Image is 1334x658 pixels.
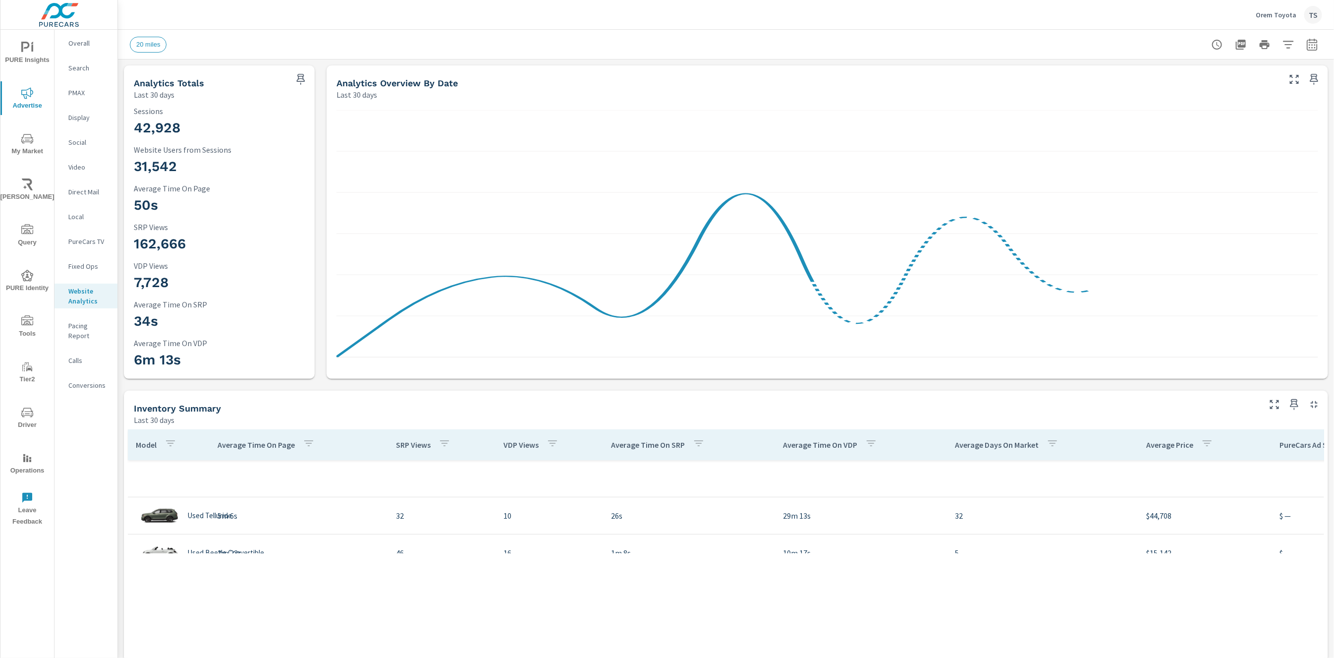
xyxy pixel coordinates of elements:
p: 10 [503,510,595,522]
h3: 6m 13s [134,352,305,368]
span: PURE Identity [3,270,51,294]
p: Model [136,440,157,450]
p: Average Time On SRP [611,440,685,450]
p: 26s [611,510,767,522]
span: Operations [3,452,51,477]
button: Print Report [1255,35,1275,55]
div: Conversions [55,378,117,393]
p: Direct Mail [68,187,110,197]
p: Orem Toyota [1256,10,1296,19]
div: Social [55,135,117,150]
button: Minimize Widget [1306,397,1322,413]
div: PMAX [55,85,117,100]
p: Fixed Ops [68,261,110,271]
h3: 42,928 [134,120,305,136]
p: 29m 13s [783,510,939,522]
p: $15,142 [1146,547,1264,559]
p: Social [68,137,110,147]
span: Leave Feedback [3,492,51,528]
span: My Market [3,133,51,157]
p: 46 [396,547,488,559]
img: glamour [140,501,179,531]
button: "Export Report to PDF" [1231,35,1251,55]
h5: Analytics Totals [134,78,204,88]
div: Website Analytics [55,284,117,308]
p: SRP Views [396,440,431,450]
p: Pacing Report [68,321,110,341]
div: Fixed Ops [55,259,117,274]
p: Average Price [1146,440,1193,450]
span: [PERSON_NAME] [3,179,51,203]
button: Apply Filters [1278,35,1298,55]
p: Conversions [68,380,110,390]
p: Average Time On SRP [134,300,305,309]
h5: Inventory Summary [134,403,221,414]
p: Calls [68,356,110,365]
p: 16 [503,547,595,559]
p: Search [68,63,110,73]
span: Save this to your personalized report [293,71,309,87]
span: PURE Insights [3,42,51,66]
p: 5m 6s [218,510,380,522]
div: Search [55,60,117,75]
p: Used Beetle Convertible [187,548,264,557]
p: Overall [68,38,110,48]
p: 32 [955,510,1130,522]
p: Website Users from Sessions [134,145,305,154]
button: Select Date Range [1302,35,1322,55]
p: PureCars TV [68,237,110,246]
p: 1m 8s [611,547,767,559]
p: Display [68,113,110,122]
p: Website Analytics [68,286,110,306]
div: TS [1304,6,1322,24]
p: Average Time On VDP [134,339,305,348]
p: 10m 17s [783,547,939,559]
p: $44,708 [1146,510,1264,522]
p: Last 30 days [134,89,174,101]
h5: Analytics Overview By Date [336,78,458,88]
p: Last 30 days [336,89,377,101]
p: Average Time On VDP [783,440,857,450]
span: Query [3,224,51,248]
p: Last 30 days [134,414,174,426]
h3: 7,728 [134,274,305,291]
h3: 162,666 [134,236,305,252]
div: PureCars TV [55,234,117,249]
div: Pacing Report [55,318,117,343]
p: VDP Views [134,261,305,270]
p: Sessions [134,107,305,116]
div: Direct Mail [55,184,117,199]
div: nav menu [0,30,54,532]
span: Save this to your personalized report [1306,71,1322,87]
p: Video [68,162,110,172]
p: 32 [396,510,488,522]
div: Overall [55,36,117,51]
span: Save this to your personalized report [1286,397,1302,413]
p: Average Time On Page [134,184,305,193]
p: Average Time On Page [218,440,295,450]
p: PMAX [68,88,110,98]
h3: 31,542 [134,158,305,175]
p: Average Days On Market [955,440,1039,450]
p: VDP Views [503,440,539,450]
button: Make Fullscreen [1286,71,1302,87]
h3: 34s [134,313,305,330]
p: Used Telluride [187,511,232,520]
span: Advertise [3,87,51,112]
span: Driver [3,407,51,431]
p: 3m 23s [218,547,380,559]
span: Tier2 [3,361,51,385]
p: Local [68,212,110,222]
p: 5 [955,547,1130,559]
div: Video [55,160,117,175]
img: glamour [140,538,179,568]
button: Make Fullscreen [1267,397,1282,413]
span: Tools [3,315,51,340]
div: Calls [55,353,117,368]
div: Display [55,110,117,125]
p: SRP Views [134,223,305,232]
div: Local [55,209,117,224]
span: 20 miles [130,41,166,48]
h3: 50s [134,197,305,214]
